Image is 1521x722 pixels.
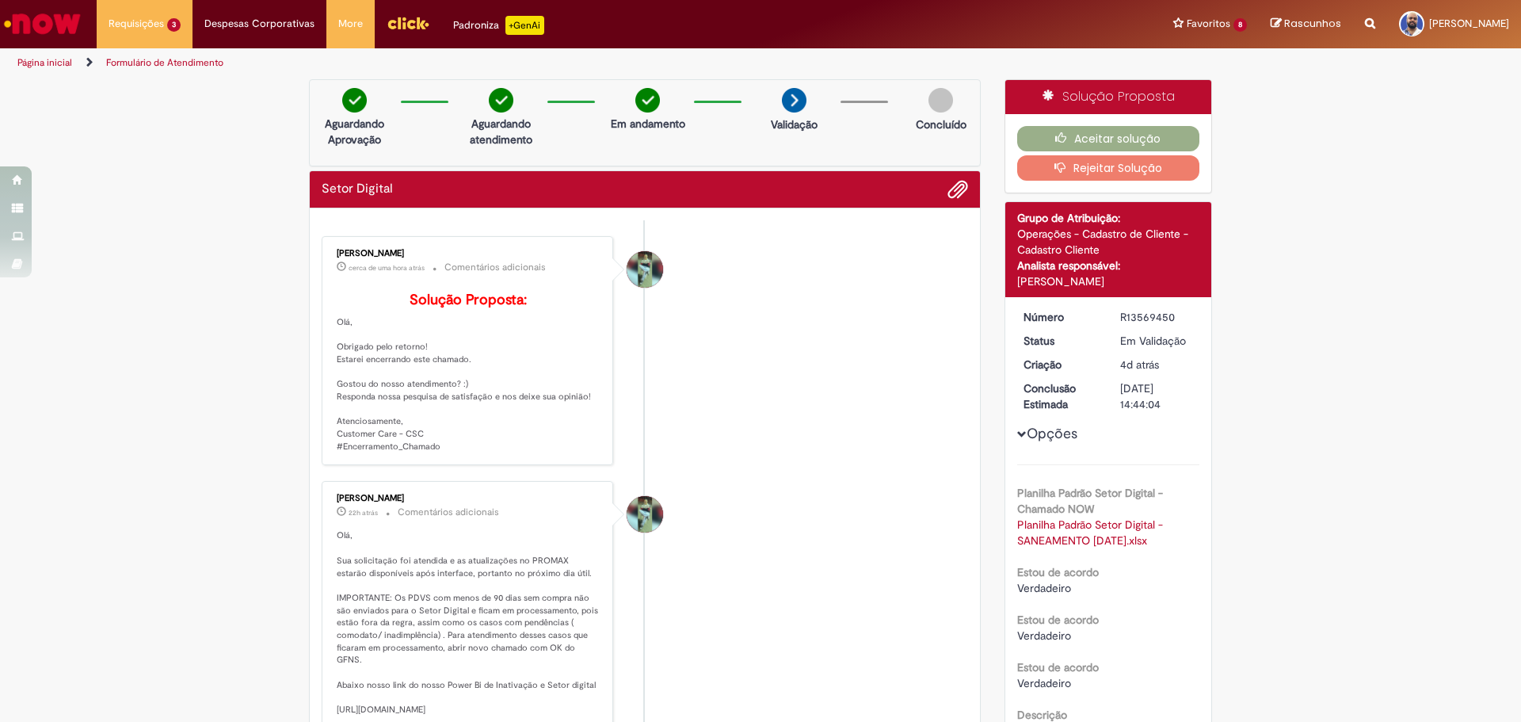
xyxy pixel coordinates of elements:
[453,16,544,35] div: Padroniza
[1017,676,1071,690] span: Verdadeiro
[1120,357,1194,372] div: 26/09/2025 09:44:00
[1012,309,1109,325] dt: Número
[337,249,600,258] div: [PERSON_NAME]
[1012,380,1109,412] dt: Conclusão Estimada
[627,251,663,288] div: Breno Duarte Eleoterio Da Costa
[505,16,544,35] p: +GenAi
[1017,518,1166,548] a: Download de Planilha Padrão Setor Digital - SANEAMENTO 23-09-25.xlsx
[349,263,425,273] time: 30/09/2025 08:12:17
[338,16,363,32] span: More
[337,494,600,503] div: [PERSON_NAME]
[947,179,968,200] button: Adicionar anexos
[771,117,818,132] p: Validação
[1429,17,1509,30] span: [PERSON_NAME]
[1120,309,1194,325] div: R13569450
[17,56,72,69] a: Página inicial
[928,88,953,113] img: img-circle-grey.png
[916,117,966,132] p: Concluído
[489,88,513,113] img: check-circle-green.png
[1017,155,1200,181] button: Rejeitar Solução
[1120,380,1194,412] div: [DATE] 14:44:04
[316,116,393,147] p: Aguardando Aprovação
[1017,226,1200,258] div: Operações - Cadastro de Cliente - Cadastro Cliente
[1017,708,1067,722] b: Descrição
[1187,16,1230,32] span: Favoritos
[1284,16,1341,31] span: Rascunhos
[109,16,164,32] span: Requisições
[349,508,378,518] time: 29/09/2025 11:28:42
[1120,333,1194,349] div: Em Validação
[387,11,429,35] img: click_logo_yellow_360x200.png
[342,88,367,113] img: check-circle-green.png
[1012,333,1109,349] dt: Status
[1120,357,1159,372] time: 26/09/2025 09:44:00
[635,88,660,113] img: check-circle-green.png
[1017,660,1099,674] b: Estou de acordo
[444,261,546,274] small: Comentários adicionais
[627,496,663,533] div: Breno Duarte Eleoterio Da Costa
[322,182,393,197] h2: Setor Digital Histórico de tíquete
[463,116,539,147] p: Aguardando atendimento
[1017,210,1200,226] div: Grupo de Atribuição:
[611,116,685,132] p: Em andamento
[2,8,83,40] img: ServiceNow
[1017,628,1071,643] span: Verdadeiro
[337,292,600,453] p: Olá, Obrigado pelo retorno! Estarei encerrando este chamado. Gostou do nosso atendimento? :) Resp...
[1017,613,1099,627] b: Estou de acordo
[167,18,181,32] span: 3
[398,506,499,519] small: Comentários adicionais
[782,88,806,113] img: arrow-next.png
[1120,357,1159,372] span: 4d atrás
[1017,258,1200,273] div: Analista responsável:
[1017,126,1200,151] button: Aceitar solução
[1271,17,1341,32] a: Rascunhos
[349,263,425,273] span: cerca de uma hora atrás
[1017,486,1163,516] b: Planilha Padrão Setor Digital - Chamado NOW
[410,291,527,309] b: Solução Proposta:
[349,508,378,518] span: 22h atrás
[1017,581,1071,595] span: Verdadeiro
[1012,357,1109,372] dt: Criação
[1005,80,1212,114] div: Solução Proposta
[12,48,1002,78] ul: Trilhas de página
[1233,18,1247,32] span: 8
[1017,273,1200,289] div: [PERSON_NAME]
[1017,565,1099,579] b: Estou de acordo
[106,56,223,69] a: Formulário de Atendimento
[204,16,314,32] span: Despesas Corporativas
